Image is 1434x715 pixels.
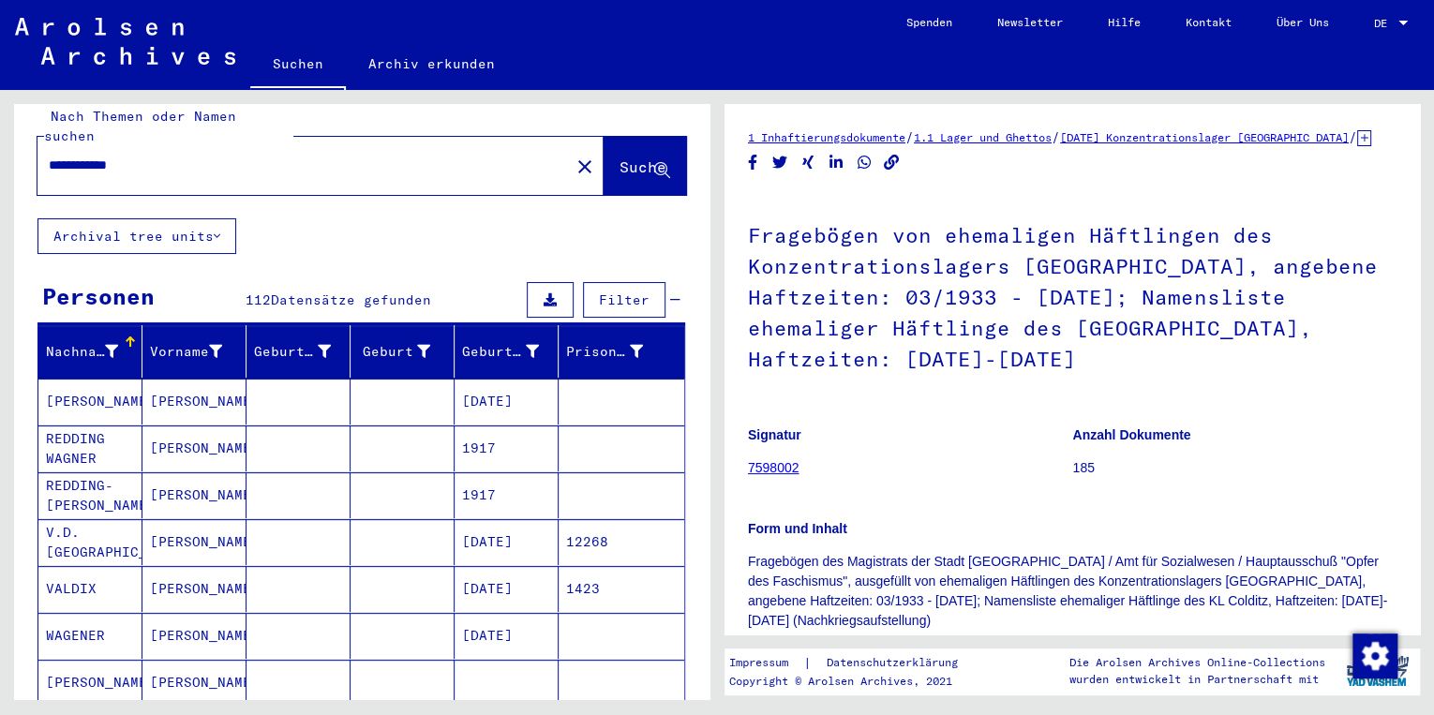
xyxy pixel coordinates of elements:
h1: Fragebögen von ehemaligen Häftlingen des Konzentrationslagers [GEOGRAPHIC_DATA], angebene Haftzei... [748,192,1397,398]
div: Geburtsdatum [462,336,562,366]
mat-cell: 1917 [455,425,559,471]
button: Share on WhatsApp [855,151,874,174]
p: wurden entwickelt in Partnerschaft mit [1068,671,1324,688]
mat-cell: REDDING WAGNER [38,425,142,471]
mat-icon: close [574,156,596,178]
p: Die Arolsen Archives Online-Collections [1068,654,1324,671]
mat-cell: WAGENER [38,613,142,659]
span: DE [1374,17,1395,30]
div: Geburt‏ [358,342,430,362]
div: Geburt‏ [358,336,454,366]
a: 7598002 [748,460,799,475]
a: Archiv erkunden [346,41,517,86]
div: Prisoner # [566,336,666,366]
button: Share on LinkedIn [827,151,846,174]
a: Impressum [729,653,803,673]
div: Geburtsdatum [462,342,539,362]
span: / [1349,128,1357,145]
mat-header-cell: Geburtsdatum [455,325,559,378]
button: Filter [583,282,665,318]
mat-cell: [DATE] [455,519,559,565]
img: Zustimmung ändern [1352,633,1397,678]
a: [DATE] Konzentrationslager [GEOGRAPHIC_DATA] [1060,130,1349,144]
button: Suche [604,137,686,195]
mat-cell: 1423 [559,566,684,612]
div: Nachname [46,342,118,362]
div: Personen [42,279,155,313]
mat-header-cell: Nachname [38,325,142,378]
a: 1.1 Lager und Ghettos [914,130,1052,144]
mat-cell: [PERSON_NAME] [142,472,246,518]
button: Share on Facebook [743,151,763,174]
mat-cell: [DATE] [455,566,559,612]
button: Copy link [882,151,902,174]
div: Prisoner # [566,342,643,362]
mat-cell: [PERSON_NAME] [38,660,142,706]
mat-cell: REDDING-[PERSON_NAME] [38,472,142,518]
mat-cell: [DATE] [455,379,559,425]
mat-cell: 1917 [455,472,559,518]
mat-cell: VALDIX [38,566,142,612]
div: Zustimmung ändern [1352,633,1397,678]
div: Vorname [150,342,222,362]
img: yv_logo.png [1342,648,1412,694]
mat-header-cell: Prisoner # [559,325,684,378]
div: | [729,653,980,673]
span: Suche [620,157,666,176]
mat-cell: [PERSON_NAME] [38,379,142,425]
mat-cell: V.D. [GEOGRAPHIC_DATA] [38,519,142,565]
span: / [1052,128,1060,145]
p: 185 [1073,458,1397,478]
mat-cell: [PERSON_NAME] [142,425,246,471]
p: Copyright © Arolsen Archives, 2021 [729,673,980,690]
div: Vorname [150,336,246,366]
div: Nachname [46,336,142,366]
div: Geburtsname [254,336,354,366]
mat-cell: [PERSON_NAME] [142,566,246,612]
a: 1 Inhaftierungsdokumente [748,130,905,144]
span: 112 [246,291,271,308]
p: Fragebögen des Magistrats der Stadt [GEOGRAPHIC_DATA] / Amt für Sozialwesen / Hauptausschuß "Opfe... [748,552,1397,631]
mat-cell: [PERSON_NAME] [142,519,246,565]
span: / [905,128,914,145]
button: Share on Xing [799,151,818,174]
mat-cell: [PERSON_NAME] [142,660,246,706]
mat-cell: 12268 [559,519,684,565]
button: Clear [566,147,604,185]
b: Anzahl Dokumente [1073,427,1191,442]
span: Datensätze gefunden [271,291,431,308]
a: Suchen [250,41,346,90]
span: Filter [599,291,650,308]
mat-cell: [DATE] [455,613,559,659]
a: Datenschutzerklärung [812,653,980,673]
div: Geburtsname [254,342,331,362]
b: Form und Inhalt [748,521,847,536]
button: Share on Twitter [770,151,790,174]
button: Archival tree units [37,218,236,254]
mat-header-cell: Geburtsname [246,325,351,378]
b: Signatur [748,427,801,442]
mat-cell: [PERSON_NAME] [142,613,246,659]
mat-header-cell: Geburt‏ [351,325,455,378]
mat-header-cell: Vorname [142,325,246,378]
img: Arolsen_neg.svg [15,18,235,65]
mat-cell: [PERSON_NAME] [142,379,246,425]
mat-label: Nach Themen oder Namen suchen [44,108,236,144]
